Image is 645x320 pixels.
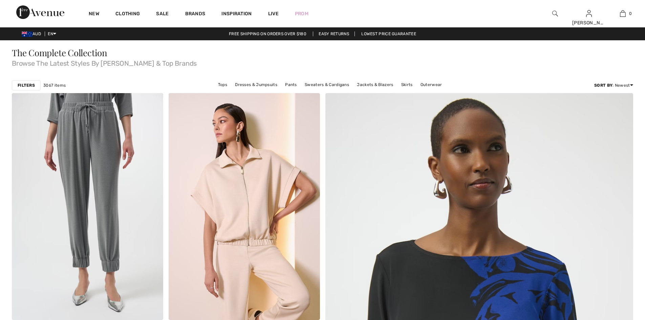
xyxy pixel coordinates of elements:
strong: Filters [18,82,35,88]
img: Australian Dollar [22,31,33,37]
a: Live [268,10,279,17]
a: 0 [606,9,639,18]
a: Brands [185,11,206,18]
span: 0 [629,10,632,17]
strong: Sort By [594,83,612,88]
a: Clothing [115,11,140,18]
a: Sign In [586,10,592,17]
a: Sale [156,11,169,18]
span: Browse The Latest Styles By [PERSON_NAME] & Top Brands [12,57,633,67]
span: Inspiration [221,11,252,18]
a: Dresses & Jumpsuits [232,80,281,89]
a: New [89,11,99,18]
a: Pants [282,80,300,89]
div: [PERSON_NAME] [572,19,605,26]
a: Lowest Price Guarantee [356,31,422,36]
a: Outerwear [417,80,446,89]
span: AUD [22,31,44,36]
img: Casual Ankle-Length Joggers Style 254079. Grey melange [12,93,163,320]
a: Prom [295,10,308,17]
a: Tops [215,80,231,89]
img: My Bag [620,9,626,18]
img: search the website [552,9,558,18]
img: 1ère Avenue [16,5,64,19]
a: Skirts [398,80,416,89]
img: Casual Zip-Up Jacket Style 254145. Black [169,93,320,320]
a: Free shipping on orders over $180 [223,31,312,36]
span: The Complete Collection [12,47,107,59]
a: Jackets & Blazers [353,80,396,89]
a: Easy Returns [313,31,355,36]
span: 3067 items [43,82,66,88]
div: : Newest [594,82,633,88]
img: My Info [586,9,592,18]
a: Sweaters & Cardigans [301,80,352,89]
span: EN [48,31,56,36]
